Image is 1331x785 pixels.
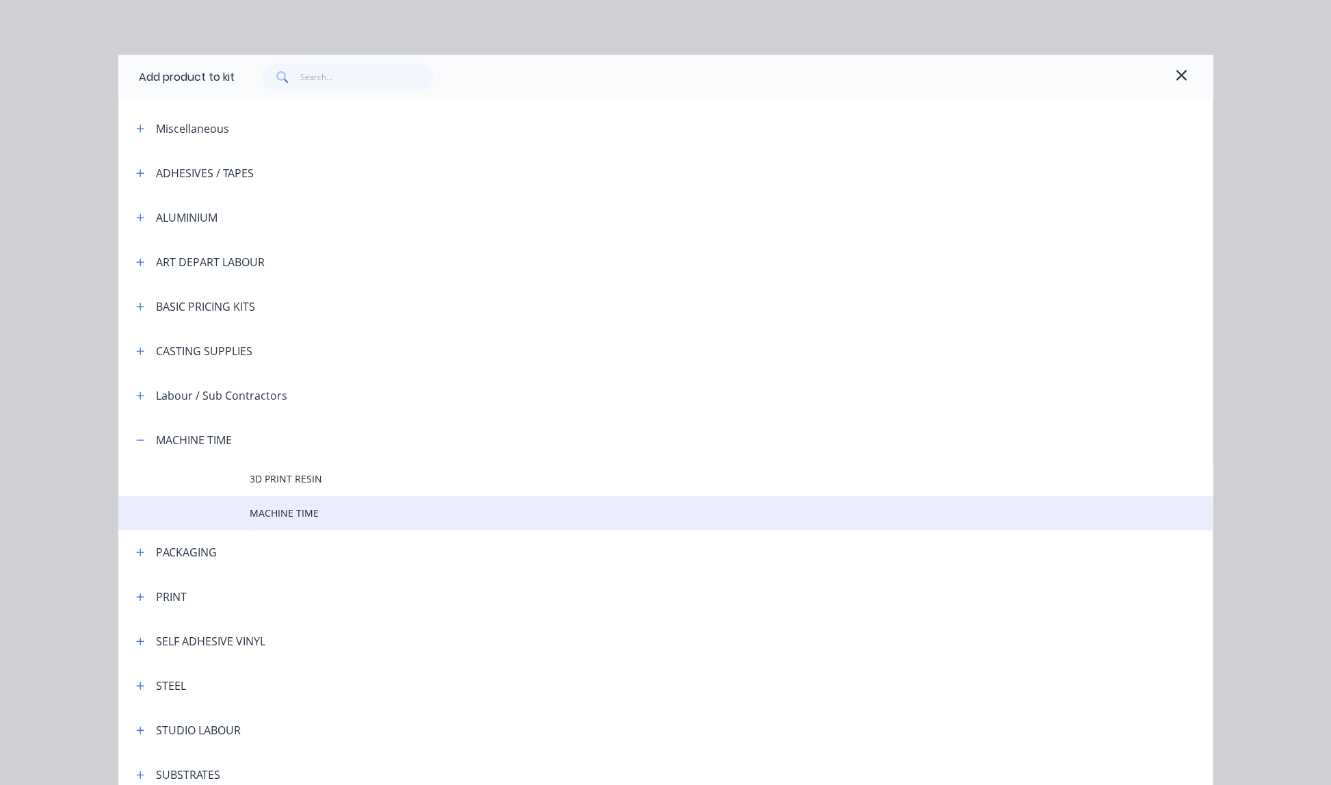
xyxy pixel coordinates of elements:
div: ART DEPART LABOUR [156,254,265,270]
div: Add product to kit [139,69,235,86]
span: 3D PRINT RESIN [250,472,1020,486]
div: PACKAGING [156,544,217,561]
span: MACHINE TIME [250,506,1020,520]
div: ADHESIVES / TAPES [156,165,254,181]
div: Miscellaneous [156,120,229,137]
div: STUDIO LABOUR [156,722,241,738]
div: STEEL [156,678,186,694]
div: SELF ADHESIVE VINYL [156,633,265,649]
div: BASIC PRICING KITS [156,298,255,315]
div: SUBSTRATES [156,767,220,783]
div: CASTING SUPPLIES [156,343,252,359]
div: PRINT [156,589,187,605]
div: ALUMINIUM [156,209,218,226]
div: Labour / Sub Contractors [156,387,287,404]
input: Search... [300,64,434,91]
div: MACHINE TIME [156,432,232,448]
